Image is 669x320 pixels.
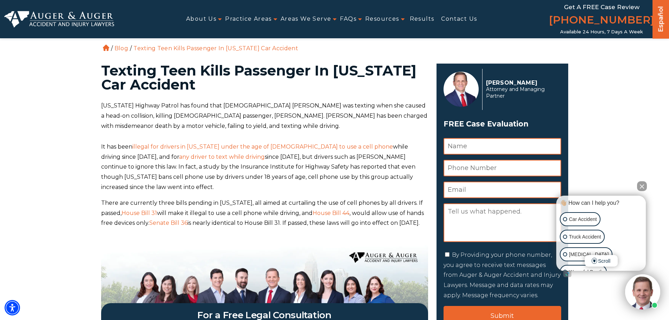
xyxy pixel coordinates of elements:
img: Intaker widget Avatar [625,274,660,309]
input: Phone Number [444,160,561,176]
a: Contact Us [441,11,477,27]
span: FREE Case Evaluation [444,117,561,131]
p: [MEDICAL_DATA] [569,250,609,259]
div: Accessibility Menu [5,300,20,315]
a: illegal for drivers in [US_STATE] under the age of [DEMOGRAPHIC_DATA] to use a cell phone [132,143,393,150]
p: It has been while driving since [DATE], and for since [DATE], but drivers such as [PERSON_NAME] c... [101,142,428,192]
img: Auger & Auger Accident and Injury Lawyers Logo [4,11,114,28]
a: Blog [114,45,128,52]
span: Attorney and Managing Partner [486,86,557,99]
p: Truck Accident [569,233,601,241]
span: Available 24 Hours, 7 Days a Week [560,29,643,35]
a: Home [103,45,109,51]
p: [PERSON_NAME] [486,79,557,86]
a: Results [410,11,434,27]
span: Scroll [585,255,618,267]
input: Name [444,138,561,155]
a: Open intaker chat [563,271,571,277]
input: Email [444,182,561,198]
div: 👋🏼 How can I help you? [558,199,644,207]
a: [PHONE_NUMBER] [549,12,654,29]
a: Practice Areas [225,11,272,27]
a: House Bill 31 [122,210,157,216]
span: Get a FREE Case Review [564,4,640,11]
a: Resources [365,11,399,27]
a: any driver to text while driving [179,154,265,160]
li: Texting Teen Kills Passenger In [US_STATE] Car Accident [132,45,300,52]
a: Senate Bill 36 [149,220,188,226]
a: About Us [186,11,216,27]
a: FAQs [340,11,356,27]
h1: Texting Teen Kills Passenger In [US_STATE] Car Accident [101,64,428,92]
button: Close Intaker Chat Widget [637,181,647,191]
p: Car Accident [569,215,597,224]
label: By Providing your phone number, you agree to receive text messages from Auger & Auger Accident an... [444,252,560,299]
p: There are currently three bills pending in [US_STATE], all aimed at curtailing the use of cell ph... [101,198,428,228]
p: Wrongful Death [569,268,603,276]
img: Herbert Auger [444,72,479,107]
p: [US_STATE] Highway Patrol has found that [DEMOGRAPHIC_DATA] [PERSON_NAME] was texting when she ca... [101,101,428,131]
a: Areas We Serve [281,11,332,27]
a: House Bill 44 [313,210,349,216]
